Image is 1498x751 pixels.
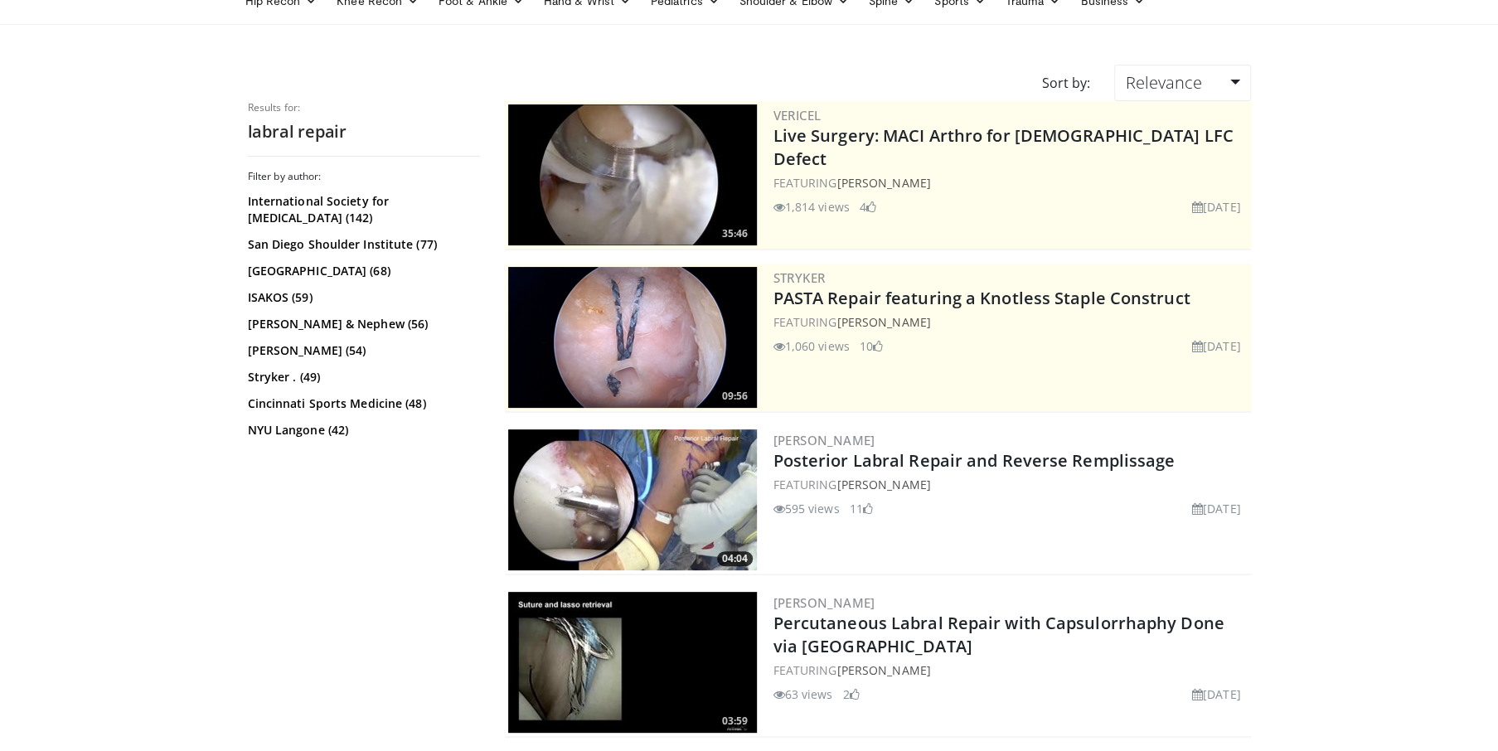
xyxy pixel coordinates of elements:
div: FEATURING [773,476,1248,493]
p: Results for: [248,101,480,114]
a: Relevance [1114,65,1250,101]
li: [DATE] [1192,337,1241,355]
a: Stryker [773,269,826,286]
a: 35:46 [508,104,757,245]
a: 03:59 [508,592,757,733]
span: 35:46 [717,226,753,241]
li: [DATE] [1192,500,1241,517]
a: [PERSON_NAME] [773,594,875,611]
img: 9a5278d4-e257-4f4f-9b41-f4ee74b47365.300x170_q85_crop-smart_upscale.jpg [508,592,757,733]
a: PASTA Repair featuring a Knotless Staple Construct [773,287,1190,309]
span: 09:56 [717,389,753,404]
li: 1,060 views [773,337,850,355]
li: 4 [860,198,876,216]
a: 04:04 [508,429,757,570]
span: 04:04 [717,551,753,566]
a: [PERSON_NAME] & Nephew (56) [248,316,476,332]
a: [PERSON_NAME] [836,477,930,492]
div: Sort by: [1029,65,1102,101]
a: [PERSON_NAME] [836,662,930,678]
span: 03:59 [717,714,753,729]
a: [PERSON_NAME] [836,175,930,191]
li: [DATE] [1192,686,1241,703]
a: NYU Langone (42) [248,422,476,438]
li: [DATE] [1192,198,1241,216]
a: Posterior Labral Repair and Reverse Remplissage [773,449,1176,472]
li: 2 [843,686,860,703]
a: [PERSON_NAME] (54) [248,342,476,359]
span: Relevance [1125,71,1201,94]
a: Vericel [773,107,822,124]
a: ISAKOS (59) [248,289,476,306]
a: Percutaneous Labral Repair with Capsulorrhaphy Done via [GEOGRAPHIC_DATA] [773,612,1224,657]
img: 6440c6e0-ba58-4209-981d-a048b277fbea.300x170_q85_crop-smart_upscale.jpg [508,429,757,570]
li: 10 [860,337,883,355]
div: FEATURING [773,174,1248,191]
a: [GEOGRAPHIC_DATA] (68) [248,263,476,279]
h2: labral repair [248,121,480,143]
a: Cincinnati Sports Medicine (48) [248,395,476,412]
div: FEATURING [773,661,1248,679]
a: San Diego Shoulder Institute (77) [248,236,476,253]
a: 09:56 [508,267,757,408]
div: FEATURING [773,313,1248,331]
img: eb023345-1e2d-4374-a840-ddbc99f8c97c.300x170_q85_crop-smart_upscale.jpg [508,104,757,245]
li: 1,814 views [773,198,850,216]
li: 63 views [773,686,833,703]
a: Stryker . (49) [248,369,476,385]
a: Live Surgery: MACI Arthro for [DEMOGRAPHIC_DATA] LFC Defect [773,124,1234,170]
a: [PERSON_NAME] [836,314,930,330]
li: 11 [850,500,873,517]
h3: Filter by author: [248,170,480,183]
a: [PERSON_NAME] [773,432,875,448]
img: 84acc7eb-cb93-455a-a344-5c35427a46c1.png.300x170_q85_crop-smart_upscale.png [508,267,757,408]
li: 595 views [773,500,840,517]
a: International Society for [MEDICAL_DATA] (142) [248,193,476,226]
